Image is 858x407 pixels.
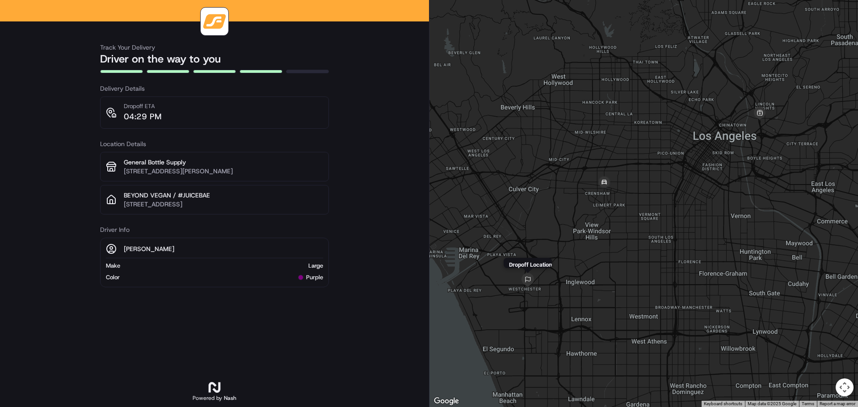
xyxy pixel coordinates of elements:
[802,401,814,406] a: Terms
[106,262,120,270] span: Make
[308,262,323,270] span: Large
[100,139,329,148] h3: Location Details
[124,102,161,110] p: Dropoff ETA
[124,167,323,176] p: [STREET_ADDRESS][PERSON_NAME]
[100,43,329,52] h3: Track Your Delivery
[124,191,323,200] p: BEYOND VEGAN / #JUICEBAE
[306,273,323,281] span: purple
[748,401,796,406] span: Map data ©2025 Google
[432,395,461,407] img: Google
[106,273,120,281] span: Color
[100,52,329,66] h2: Driver on the way to you
[124,110,161,123] p: 04:29 PM
[509,261,552,268] p: Dropoff Location
[820,401,855,406] a: Report a map error
[202,9,227,34] img: logo-public_tracking_screen-VNDR-1688417501853.png
[704,401,742,407] button: Keyboard shortcuts
[124,244,174,253] p: [PERSON_NAME]
[193,394,236,402] h2: Powered by
[100,225,329,234] h3: Driver Info
[100,84,329,93] h3: Delivery Details
[836,378,854,396] button: Map camera controls
[224,394,236,402] span: Nash
[124,158,323,167] p: General Bottle Supply
[432,395,461,407] a: Open this area in Google Maps (opens a new window)
[124,200,323,209] p: [STREET_ADDRESS]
